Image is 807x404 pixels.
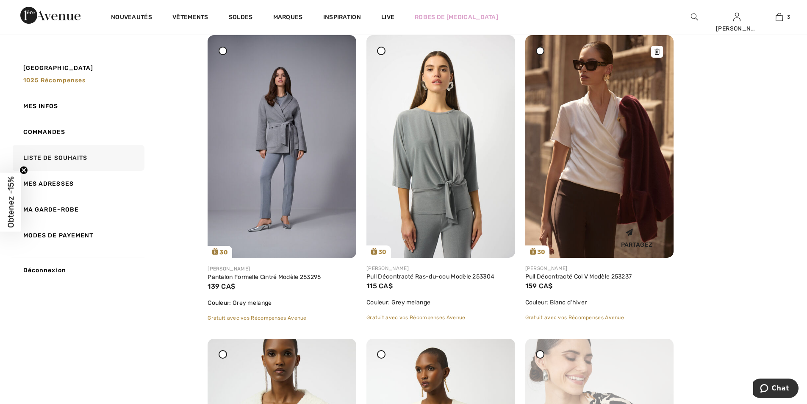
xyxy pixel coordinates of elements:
[366,298,515,307] div: Couleur: Grey melange
[758,12,800,22] a: 3
[208,35,356,258] img: joseph-ribkoff-pants-grey-melange_253295_1_a762_search.jpg
[11,171,144,197] a: Mes adresses
[208,298,356,307] div: Couleur: Grey melange
[366,282,393,290] span: 115 CA$
[776,12,783,22] img: Mon panier
[273,14,303,22] a: Marques
[366,265,515,272] div: [PERSON_NAME]
[525,298,674,307] div: Couleur: Blanc d'hiver
[11,197,144,223] a: Ma garde-robe
[366,35,515,258] a: 30
[525,35,674,258] a: 30
[11,145,144,171] a: Liste de souhaits
[415,13,498,22] a: Robes de [MEDICAL_DATA]
[208,265,356,273] div: [PERSON_NAME]
[716,24,757,33] div: [PERSON_NAME]
[606,221,667,251] div: Partagez
[208,273,321,281] a: Pantalon Formelle Cintré Modèle 253295
[20,7,80,24] img: 1ère Avenue
[111,14,152,22] a: Nouveautés
[525,265,674,272] div: [PERSON_NAME]
[525,282,553,290] span: 159 CA$
[733,13,740,21] a: Se connecter
[691,12,698,22] img: recherche
[366,273,494,280] a: Pull Décontracté Ras-du-cou Modèle 253304
[11,223,144,248] a: Modes de payement
[525,273,632,280] a: Pull Décontracté Col V Modèle 253237
[11,257,144,283] a: Déconnexion
[6,176,16,228] span: Obtenez -15%
[366,314,515,321] div: Gratuit avec vos Récompenses Avenue
[787,13,790,21] span: 3
[19,166,28,174] button: Close teaser
[23,77,86,84] span: 1025 récompenses
[11,93,144,119] a: Mes infos
[208,35,356,258] a: 30
[733,12,740,22] img: Mes infos
[525,314,674,321] div: Gratuit avec vos Récompenses Avenue
[381,13,394,22] a: Live
[229,14,253,22] a: Soldes
[208,282,235,290] span: 139 CA$
[172,14,208,22] a: Vêtements
[753,379,799,400] iframe: Ouvre un widget dans lequel vous pouvez chatter avec l’un de nos agents
[525,35,674,258] img: joseph-ribkoff-tops-winter-white_253237a_1_23ef_search.jpg
[366,35,515,258] img: joseph-ribkoff-tops-grey-melange_253304a_2_aea0_search.jpg
[11,119,144,145] a: Commandes
[208,314,356,322] div: Gratuit avec vos Récompenses Avenue
[323,14,361,22] span: Inspiration
[23,64,94,72] span: [GEOGRAPHIC_DATA]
